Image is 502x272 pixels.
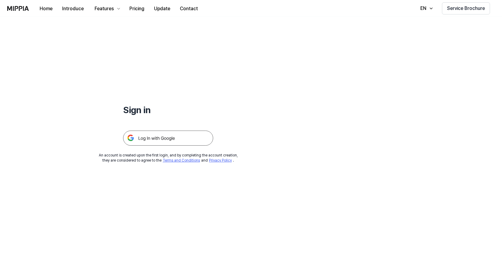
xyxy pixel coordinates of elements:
[89,3,125,15] button: Features
[7,6,29,11] img: logo
[123,131,213,146] img: 구글 로그인 버튼
[163,158,200,162] a: Terms and Conditions
[123,104,213,116] h1: Sign in
[149,3,175,15] button: Update
[419,5,428,12] div: EN
[209,158,232,162] a: Privacy Policy
[175,3,203,15] button: Contact
[125,3,149,15] button: Pricing
[99,153,238,163] div: An account is created upon the first login, and by completing the account creation, they are cons...
[93,5,115,12] div: Features
[149,0,175,17] a: Update
[414,2,437,14] button: EN
[57,3,89,15] button: Introduce
[35,3,57,15] button: Home
[442,2,490,14] button: Service Brochure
